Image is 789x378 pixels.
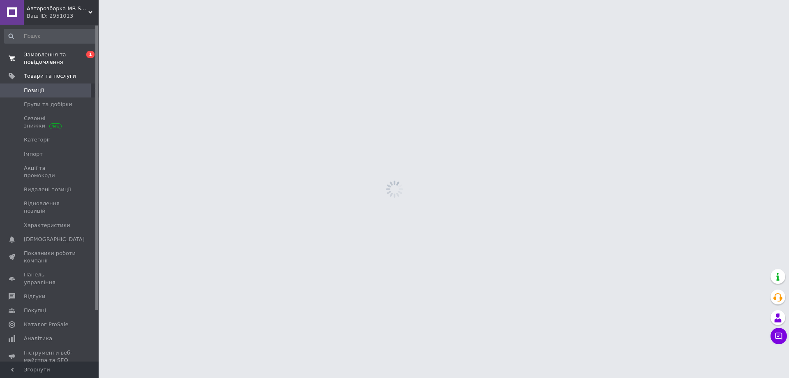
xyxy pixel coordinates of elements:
[24,335,52,342] span: Аналітика
[771,328,787,344] button: Чат з покупцем
[24,307,46,314] span: Покупці
[24,321,68,328] span: Каталог ProSale
[24,115,76,130] span: Сезонні знижки
[24,293,45,300] span: Відгуки
[4,29,97,44] input: Пошук
[24,101,72,108] span: Групи та добірки
[24,349,76,364] span: Інструменти веб-майстра та SEO
[24,87,44,94] span: Позиції
[24,165,76,179] span: Акції та промокоди
[24,136,50,144] span: Категорії
[24,236,85,243] span: [DEMOGRAPHIC_DATA]
[24,151,43,158] span: Імпорт
[24,250,76,264] span: Показники роботи компанії
[24,271,76,286] span: Панель управління
[27,5,88,12] span: Авторозборка MB STAR
[24,51,76,66] span: Замовлення та повідомлення
[24,186,71,193] span: Видалені позиції
[24,200,76,215] span: Відновлення позицій
[27,12,99,20] div: Ваш ID: 2951013
[86,51,95,58] span: 1
[24,72,76,80] span: Товари та послуги
[24,222,70,229] span: Характеристики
